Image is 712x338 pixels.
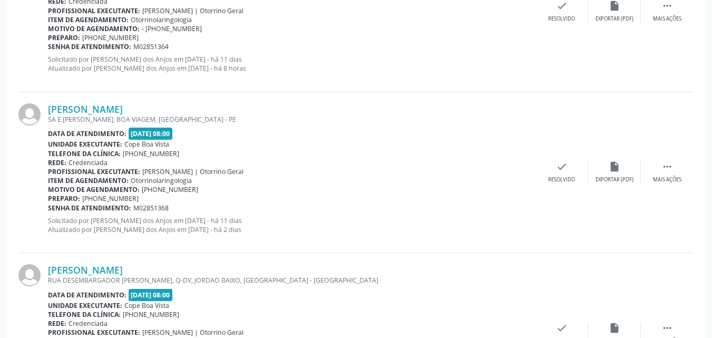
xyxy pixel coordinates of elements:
[48,6,140,15] b: Profissional executante:
[48,15,129,24] b: Item de agendamento:
[48,319,66,328] b: Rede:
[48,264,123,276] a: [PERSON_NAME]
[548,15,575,23] div: Resolvido
[48,204,131,213] b: Senha de atendimento:
[124,301,169,310] span: Cope Boa Vista
[556,161,568,172] i: check
[48,149,121,158] b: Telefone da clínica:
[48,129,126,138] b: Data de atendimento:
[123,149,179,158] span: [PHONE_NUMBER]
[129,128,173,140] span: [DATE] 08:00
[82,33,139,42] span: [PHONE_NUMBER]
[131,176,192,185] span: Otorrinolaringologia
[69,158,108,167] span: Credenciada
[142,24,202,33] span: - [PHONE_NUMBER]
[124,140,169,149] span: Cope Boa Vista
[609,322,620,334] i: insert_drive_file
[48,328,140,337] b: Profissional executante:
[142,185,198,194] span: [PHONE_NUMBER]
[123,310,179,319] span: [PHONE_NUMBER]
[653,15,681,23] div: Mais ações
[48,103,123,115] a: [PERSON_NAME]
[48,167,140,176] b: Profissional executante:
[142,6,243,15] span: [PERSON_NAME] | Otorrino Geral
[48,24,140,33] b: Motivo de agendamento:
[48,185,140,194] b: Motivo de agendamento:
[653,176,681,184] div: Mais ações
[133,204,169,213] span: M02851368
[48,115,535,124] div: SA E [PERSON_NAME], BOA VIAGEM, [GEOGRAPHIC_DATA] - PE
[48,216,535,234] p: Solicitado por [PERSON_NAME] dos Anjos em [DATE] - há 11 dias Atualizado por [PERSON_NAME] dos An...
[142,167,243,176] span: [PERSON_NAME] | Otorrino Geral
[131,15,192,24] span: Otorrinolaringologia
[548,176,575,184] div: Resolvido
[596,176,633,184] div: Exportar (PDF)
[48,176,129,185] b: Item de agendamento:
[48,291,126,300] b: Data de atendimento:
[48,33,80,42] b: Preparo:
[48,158,66,167] b: Rede:
[48,55,535,73] p: Solicitado por [PERSON_NAME] dos Anjos em [DATE] - há 11 dias Atualizado por [PERSON_NAME] dos An...
[596,15,633,23] div: Exportar (PDF)
[82,194,139,203] span: [PHONE_NUMBER]
[609,161,620,172] i: insert_drive_file
[556,322,568,334] i: check
[48,42,131,51] b: Senha de atendimento:
[18,103,41,125] img: img
[48,310,121,319] b: Telefone da clínica:
[48,194,80,203] b: Preparo:
[18,264,41,286] img: img
[69,319,108,328] span: Credenciada
[48,301,122,310] b: Unidade executante:
[142,328,243,337] span: [PERSON_NAME] | Otorrino Geral
[48,140,122,149] b: Unidade executante:
[661,322,673,334] i: 
[661,161,673,172] i: 
[129,289,173,301] span: [DATE] 08:00
[48,276,535,285] div: RUA DESEMBARGADOR [PERSON_NAME], Q-DV, JORDAO BAIXO, [GEOGRAPHIC_DATA] - [GEOGRAPHIC_DATA]
[133,42,169,51] span: M02851364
